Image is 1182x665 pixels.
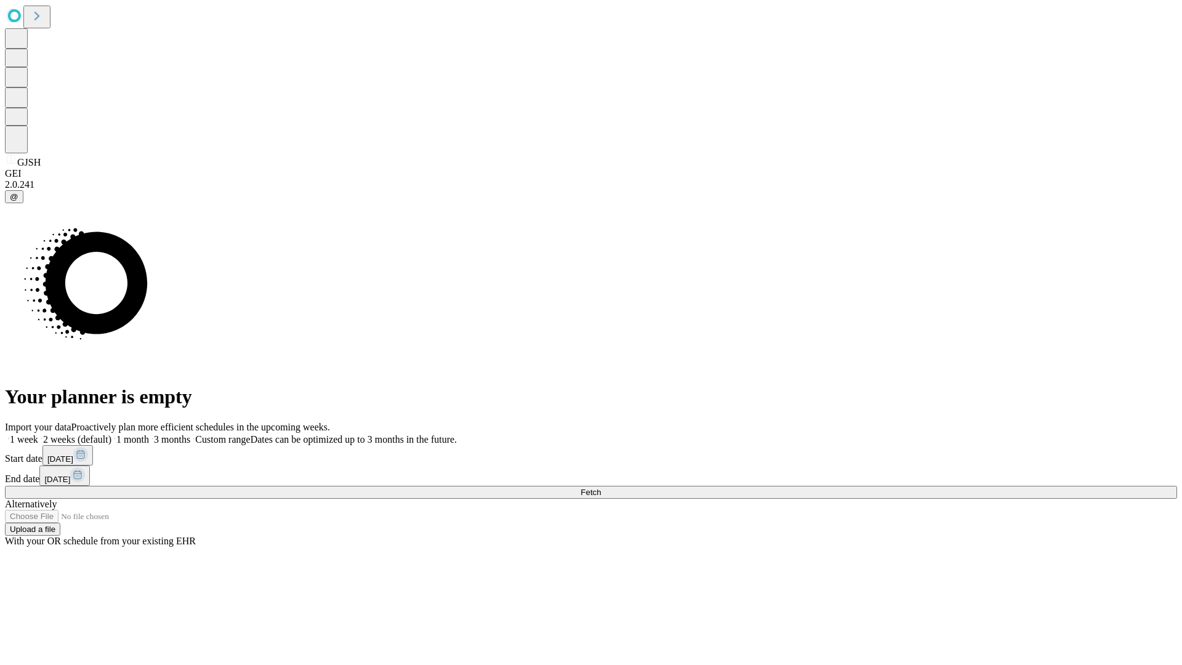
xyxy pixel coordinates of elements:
button: Upload a file [5,523,60,536]
span: 1 week [10,434,38,445]
button: [DATE] [42,445,93,465]
button: [DATE] [39,465,90,486]
span: With your OR schedule from your existing EHR [5,536,196,546]
span: Fetch [581,488,601,497]
span: 3 months [154,434,190,445]
span: 1 month [116,434,149,445]
span: [DATE] [44,475,70,484]
button: @ [5,190,23,203]
span: Custom range [195,434,250,445]
div: 2.0.241 [5,179,1177,190]
span: 2 weeks (default) [43,434,111,445]
span: [DATE] [47,454,73,464]
button: Fetch [5,486,1177,499]
span: GJSH [17,157,41,167]
span: @ [10,192,18,201]
div: End date [5,465,1177,486]
div: GEI [5,168,1177,179]
span: Proactively plan more efficient schedules in the upcoming weeks. [71,422,330,432]
span: Dates can be optimized up to 3 months in the future. [251,434,457,445]
span: Alternatively [5,499,57,509]
div: Start date [5,445,1177,465]
span: Import your data [5,422,71,432]
h1: Your planner is empty [5,385,1177,408]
